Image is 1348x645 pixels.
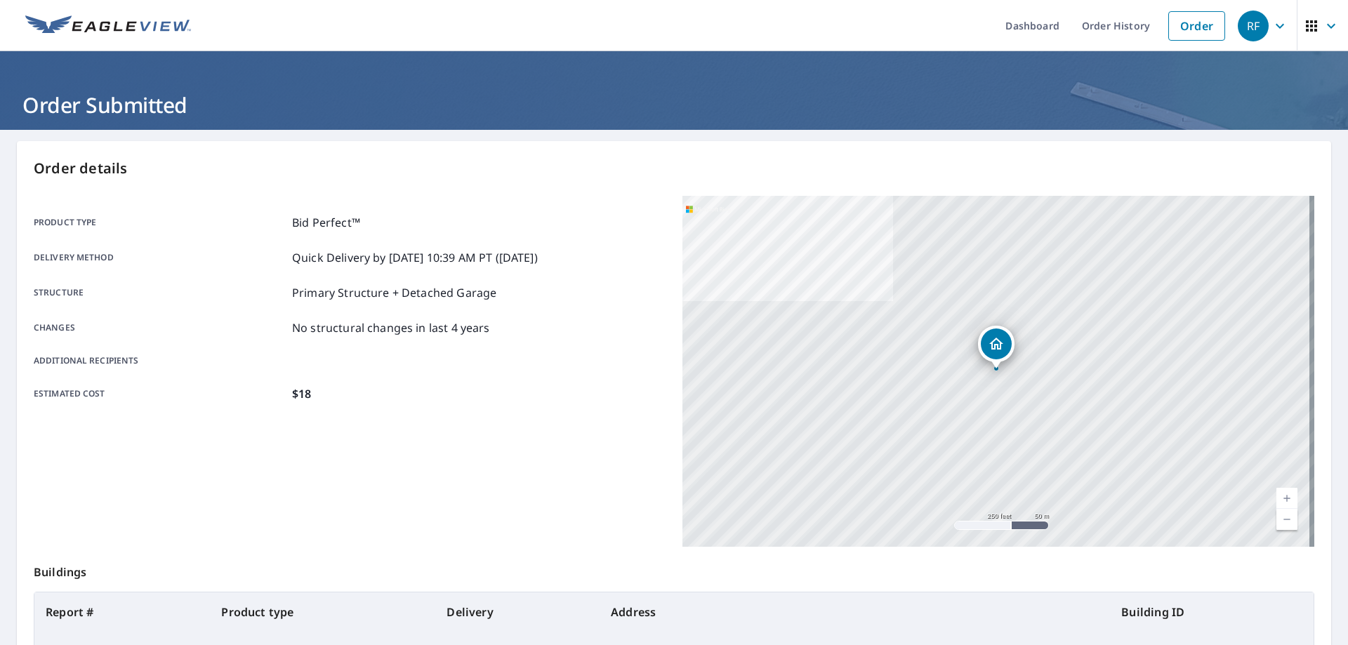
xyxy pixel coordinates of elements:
h1: Order Submitted [17,91,1331,119]
p: Changes [34,319,286,336]
th: Report # [34,592,210,632]
a: Order [1168,11,1225,41]
p: Primary Structure + Detached Garage [292,284,496,301]
p: $18 [292,385,311,402]
p: Estimated cost [34,385,286,402]
p: Delivery method [34,249,286,266]
img: EV Logo [25,15,191,36]
th: Address [600,592,1110,632]
p: Structure [34,284,286,301]
p: Additional recipients [34,354,286,367]
a: Current Level 17, Zoom In [1276,488,1297,509]
div: RF [1238,11,1269,41]
p: Bid Perfect™ [292,214,360,231]
div: Dropped pin, building 1, Residential property, 428 Bethel Hill School Rd Roxboro, NC 27574 [978,326,1015,369]
p: Order details [34,158,1314,179]
p: Buildings [34,547,1314,592]
th: Product type [210,592,435,632]
p: No structural changes in last 4 years [292,319,490,336]
th: Delivery [435,592,600,632]
p: Quick Delivery by [DATE] 10:39 AM PT ([DATE]) [292,249,538,266]
p: Product type [34,214,286,231]
a: Current Level 17, Zoom Out [1276,509,1297,530]
th: Building ID [1110,592,1314,632]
